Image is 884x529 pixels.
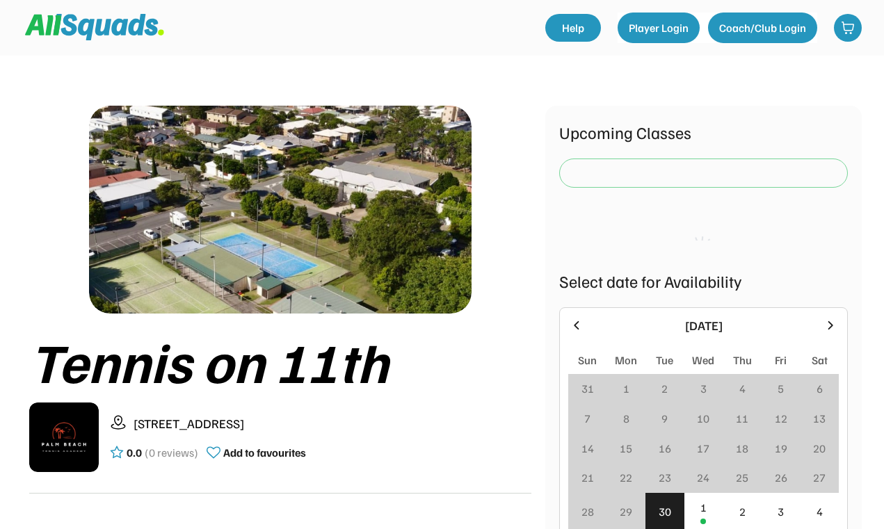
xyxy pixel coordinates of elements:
[697,469,709,486] div: 24
[584,410,590,427] div: 7
[656,352,673,368] div: Tue
[25,14,164,40] img: Squad%20Logo.svg
[659,469,671,486] div: 23
[700,380,707,397] div: 3
[817,380,823,397] div: 6
[775,440,787,457] div: 19
[775,352,787,368] div: Fri
[127,444,142,461] div: 0.0
[733,352,752,368] div: Thu
[700,499,707,516] div: 1
[817,503,823,520] div: 4
[623,380,629,397] div: 1
[29,330,531,391] div: Tennis on 11th
[578,352,597,368] div: Sun
[697,410,709,427] div: 10
[739,503,746,520] div: 2
[545,14,601,42] a: Help
[620,503,632,520] div: 29
[813,410,826,427] div: 13
[736,440,748,457] div: 18
[134,414,531,433] div: [STREET_ADDRESS]
[778,380,784,397] div: 5
[581,503,594,520] div: 28
[223,444,306,461] div: Add to favourites
[620,440,632,457] div: 15
[581,469,594,486] div: 21
[661,410,668,427] div: 9
[581,380,594,397] div: 31
[581,440,594,457] div: 14
[775,410,787,427] div: 12
[697,440,709,457] div: 17
[659,440,671,457] div: 16
[659,503,671,520] div: 30
[813,469,826,486] div: 27
[615,352,637,368] div: Mon
[559,120,848,145] div: Upcoming Classes
[89,106,472,314] img: 1000017423.png
[29,402,99,472] img: IMG_2979.png
[775,469,787,486] div: 26
[812,352,828,368] div: Sat
[739,380,746,397] div: 4
[692,352,714,368] div: Wed
[661,380,668,397] div: 2
[736,410,748,427] div: 11
[145,444,198,461] div: (0 reviews)
[841,21,855,35] img: shopping-cart-01%20%281%29.svg
[559,268,848,293] div: Select date for Availability
[778,503,784,520] div: 3
[592,316,815,335] div: [DATE]
[708,13,817,43] button: Coach/Club Login
[618,13,700,43] button: Player Login
[620,469,632,486] div: 22
[736,469,748,486] div: 25
[813,440,826,457] div: 20
[623,410,629,427] div: 8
